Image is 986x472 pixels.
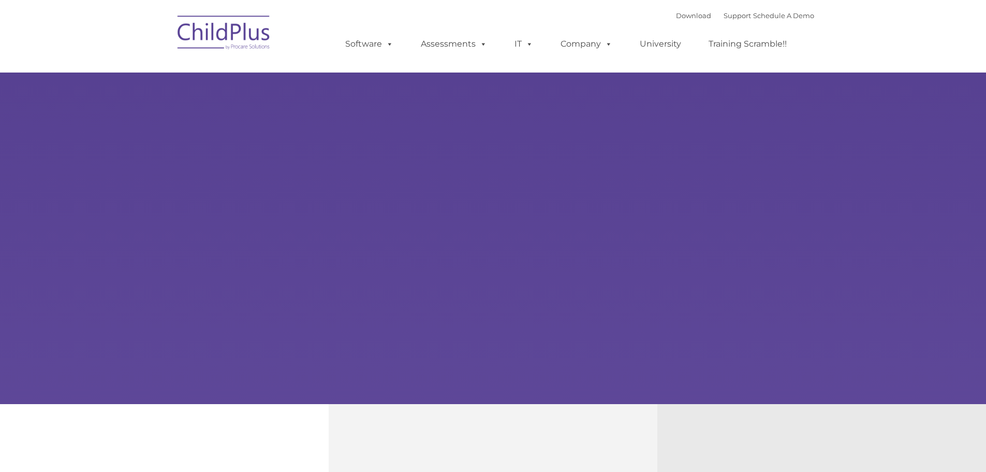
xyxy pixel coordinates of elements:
[335,34,404,54] a: Software
[724,11,751,20] a: Support
[550,34,623,54] a: Company
[504,34,543,54] a: IT
[629,34,691,54] a: University
[676,11,814,20] font: |
[172,8,276,60] img: ChildPlus by Procare Solutions
[753,11,814,20] a: Schedule A Demo
[676,11,711,20] a: Download
[410,34,497,54] a: Assessments
[698,34,797,54] a: Training Scramble!!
